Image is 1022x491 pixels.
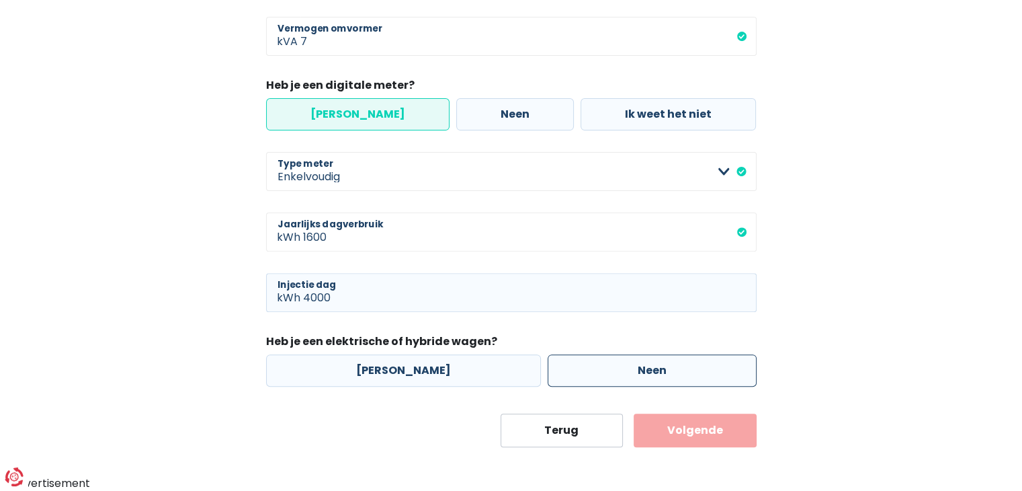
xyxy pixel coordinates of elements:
label: [PERSON_NAME] [266,98,450,130]
span: kWh [266,213,303,252]
label: [PERSON_NAME] [266,354,541,387]
span: kVA [266,17,300,56]
button: Volgende [634,414,757,447]
label: Neen [548,354,757,387]
label: Neen [456,98,574,130]
label: Ik weet het niet [581,98,756,130]
legend: Heb je een digitale meter? [266,77,757,98]
span: kWh [266,273,303,312]
button: Terug [501,414,624,447]
legend: Heb je een elektrische of hybride wagen? [266,334,757,354]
